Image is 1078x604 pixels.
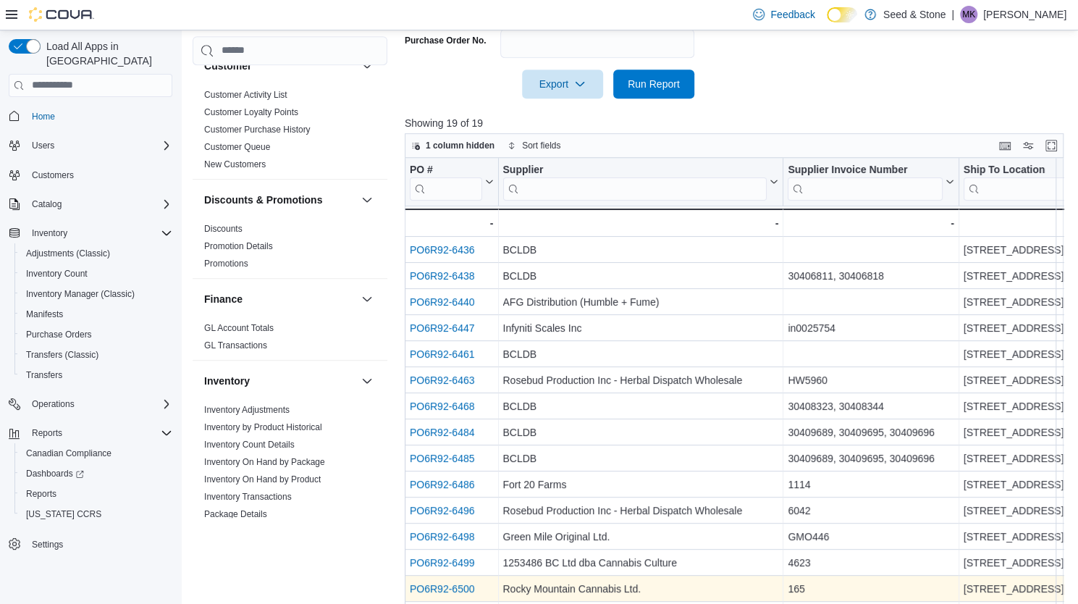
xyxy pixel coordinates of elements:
[3,106,178,127] button: Home
[410,163,482,177] div: PO #
[29,7,94,22] img: Cova
[32,198,62,210] span: Catalog
[788,319,953,337] div: in0025754
[788,267,953,285] div: 30406811, 30406818
[32,539,63,550] span: Settings
[204,292,243,306] h3: Finance
[20,326,172,343] span: Purchase Orders
[964,163,1069,177] div: Ship To Location
[3,223,178,243] button: Inventory
[204,340,267,351] span: GL Transactions
[788,502,953,519] div: 6042
[204,141,270,153] span: Customer Queue
[204,159,266,170] span: New Customers
[788,214,953,232] div: -
[410,270,475,282] a: PO6R92-6438
[14,243,178,264] button: Adjustments (Classic)
[788,163,942,200] div: Supplier Invoice Number
[788,398,953,415] div: 30408323, 30408344
[26,424,172,442] span: Reports
[502,293,778,311] div: AFG Distribution (Humble + Fume)
[26,488,56,500] span: Reports
[32,169,74,181] span: Customers
[358,57,376,75] button: Customer
[26,248,110,259] span: Adjustments (Classic)
[26,534,172,553] span: Settings
[20,245,172,262] span: Adjustments (Classic)
[204,508,267,520] span: Package Details
[20,285,172,303] span: Inventory Manager (Classic)
[204,89,287,101] span: Customer Activity List
[410,505,475,516] a: PO6R92-6496
[410,427,475,438] a: PO6R92-6484
[204,193,355,207] button: Discounts & Promotions
[204,509,267,519] a: Package Details
[788,450,953,467] div: 30409689, 30409695, 30409696
[409,214,494,232] div: -
[204,59,251,73] h3: Customer
[883,6,946,23] p: Seed & Stone
[1019,137,1037,154] button: Display options
[410,400,475,412] a: PO6R92-6468
[3,135,178,156] button: Users
[204,90,287,100] a: Customer Activity List
[951,6,954,23] p: |
[410,583,475,595] a: PO6R92-6500
[522,140,560,151] span: Sort fields
[204,374,250,388] h3: Inventory
[204,292,355,306] button: Finance
[26,167,80,184] a: Customers
[613,70,694,98] button: Run Report
[204,124,311,135] span: Customer Purchase History
[3,164,178,185] button: Customers
[26,166,172,184] span: Customers
[26,424,68,442] button: Reports
[502,450,778,467] div: BCLDB
[410,479,475,490] a: PO6R92-6486
[14,264,178,284] button: Inventory Count
[502,267,778,285] div: BCLDB
[20,306,172,323] span: Manifests
[204,439,295,450] span: Inventory Count Details
[410,296,475,308] a: PO6R92-6440
[20,485,62,503] a: Reports
[204,322,274,334] span: GL Account Totals
[20,346,104,364] a: Transfers (Classic)
[410,244,475,256] a: PO6R92-6436
[502,476,778,493] div: Fort 20 Farms
[204,491,292,503] span: Inventory Transactions
[14,324,178,345] button: Purchase Orders
[14,484,178,504] button: Reports
[26,107,172,125] span: Home
[502,502,778,519] div: Rosebud Production Inc - Herbal Dispatch Wholesale
[502,398,778,415] div: BCLDB
[41,39,172,68] span: Load All Apps in [GEOGRAPHIC_DATA]
[204,404,290,416] span: Inventory Adjustments
[20,445,117,462] a: Canadian Compliance
[193,86,387,179] div: Customer
[26,137,60,154] button: Users
[26,108,61,125] a: Home
[962,6,975,23] span: MK
[410,557,475,569] a: PO6R92-6499
[502,137,566,154] button: Sort fields
[522,70,603,98] button: Export
[26,508,101,520] span: [US_STATE] CCRS
[26,196,67,213] button: Catalog
[358,191,376,209] button: Discounts & Promotions
[26,395,172,413] span: Operations
[204,259,248,269] a: Promotions
[204,474,321,485] span: Inventory On Hand by Product
[204,323,274,333] a: GL Account Totals
[26,448,111,459] span: Canadian Compliance
[502,241,778,259] div: BCLDB
[204,240,273,252] span: Promotion Details
[26,196,172,213] span: Catalog
[204,241,273,251] a: Promotion Details
[193,220,387,278] div: Discounts & Promotions
[20,306,69,323] a: Manifests
[20,245,116,262] a: Adjustments (Classic)
[26,536,69,553] a: Settings
[26,329,92,340] span: Purchase Orders
[502,528,778,545] div: Green Mile Original Ltd.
